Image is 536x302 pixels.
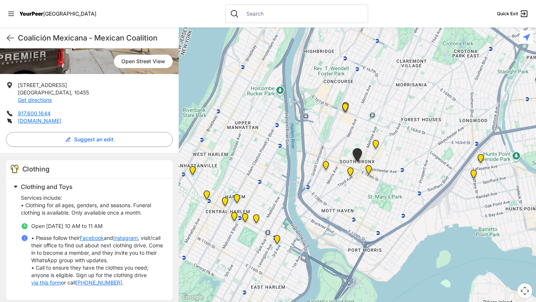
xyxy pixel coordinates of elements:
span: [GEOGRAPHIC_DATA] [43,10,96,17]
div: The Bronx Pride Center [364,165,373,177]
a: Get directions [18,97,52,103]
p: • Please follow their and , visit/call their office to find out about next clothing drive. Come i... [31,234,164,286]
button: Map camera controls [517,283,532,298]
a: Quick Exit [497,9,529,18]
span: Clothing and Toys [21,183,73,190]
a: 917.600.1644 [18,110,51,116]
div: East Harlem [252,214,261,226]
p: Services include: • Clothing for all ages, genders, and seasons. Funeral clothing is available. O... [21,194,164,216]
div: Bronx Youth Center (BYC) [371,140,380,152]
div: South Bronx NeON Works [341,103,350,115]
div: Living Room 24-Hour Drop-In Center [476,154,485,166]
a: [PHONE_NUMBER] [76,279,122,286]
span: Clothing [22,165,50,173]
div: The PILLARS – Holistic Recovery Support [202,190,211,202]
span: [STREET_ADDRESS] [18,82,67,88]
div: Manhattan [232,194,242,206]
h1: Coalición Mexicana - Mexican Coalition [18,33,173,43]
span: [GEOGRAPHIC_DATA] [18,89,71,96]
a: Facebook [80,234,104,242]
div: The Bronx [351,148,364,165]
div: Harm Reduction Center [321,161,331,173]
div: Bronx [341,102,350,114]
div: Uptown/Harlem DYCD Youth Drop-in Center [220,197,230,209]
img: Google [181,292,205,302]
a: [DOMAIN_NAME] [18,118,61,124]
button: Suggest an edit [6,132,173,147]
div: Manhattan [240,213,250,225]
a: Open this area in Google Maps (opens a new window) [181,292,205,302]
div: Main Location [272,235,282,247]
a: via this form [31,279,61,286]
input: Search [242,10,363,17]
span: 10455 [74,89,89,96]
span: Open [DATE] 10 AM to 11 AM [31,223,103,229]
span: , [71,89,73,96]
span: Open Street View [114,55,173,68]
span: YourPeer [19,10,43,17]
span: Quick Exit [497,11,518,17]
a: Instagram [113,234,138,242]
a: YourPeer[GEOGRAPHIC_DATA] [19,12,96,16]
span: Suggest an edit [74,136,114,143]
